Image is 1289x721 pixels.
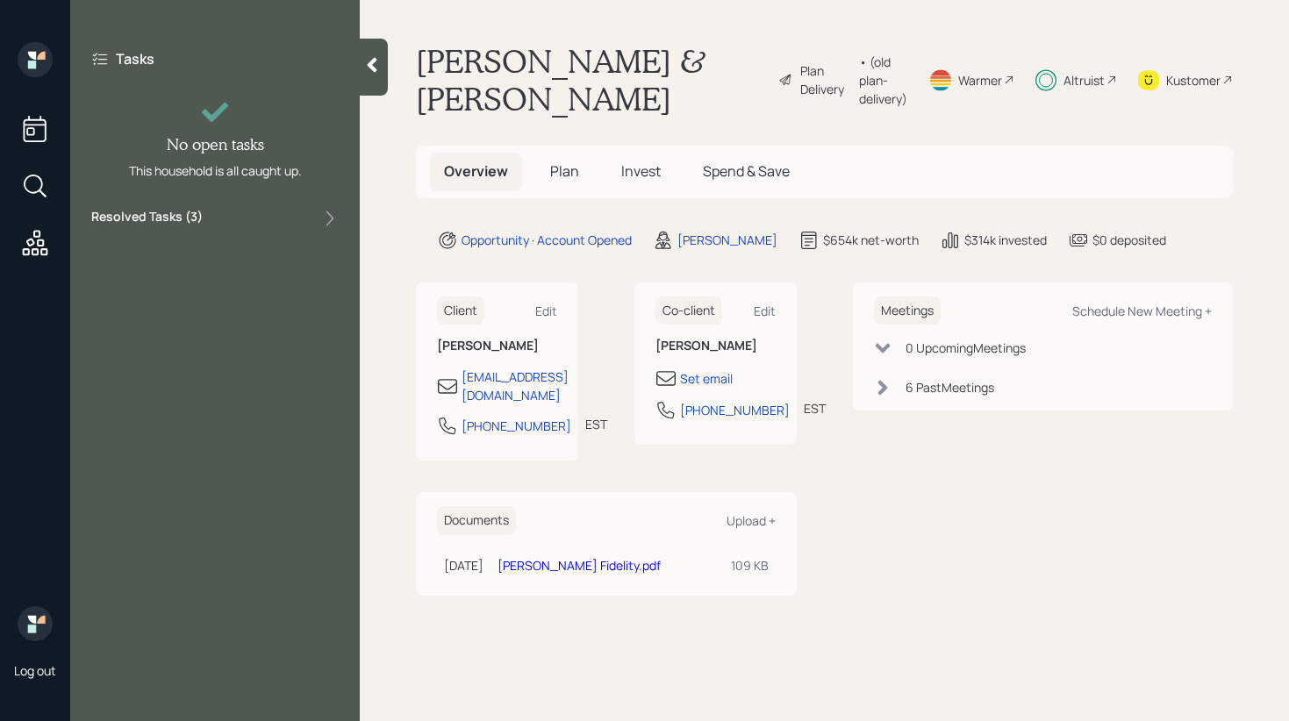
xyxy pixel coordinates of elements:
[754,303,776,319] div: Edit
[18,606,53,641] img: retirable_logo.png
[621,161,661,181] span: Invest
[703,161,790,181] span: Spend & Save
[731,556,769,575] div: 109 KB
[437,296,484,325] h6: Client
[91,208,203,229] label: Resolved Tasks ( 3 )
[964,231,1047,249] div: $314k invested
[874,296,941,325] h6: Meetings
[129,161,302,180] div: This household is all caught up.
[680,369,733,388] div: Set email
[677,231,777,249] div: [PERSON_NAME]
[444,161,508,181] span: Overview
[585,415,607,433] div: EST
[444,556,483,575] div: [DATE]
[823,231,919,249] div: $654k net-worth
[437,506,516,535] h6: Documents
[1166,71,1221,89] div: Kustomer
[655,296,722,325] h6: Co-client
[416,42,764,118] h1: [PERSON_NAME] & [PERSON_NAME]
[906,378,994,396] div: 6 Past Meeting s
[14,662,56,679] div: Log out
[462,417,571,435] div: [PHONE_NUMBER]
[680,401,790,419] div: [PHONE_NUMBER]
[958,71,1002,89] div: Warmer
[462,368,569,404] div: [EMAIL_ADDRESS][DOMAIN_NAME]
[655,339,776,353] h6: [PERSON_NAME]
[1063,71,1105,89] div: Altruist
[462,231,632,249] div: Opportunity · Account Opened
[804,399,826,418] div: EST
[1072,303,1212,319] div: Schedule New Meeting +
[167,135,264,154] h4: No open tasks
[1092,231,1166,249] div: $0 deposited
[498,557,661,574] a: [PERSON_NAME] Fidelity.pdf
[116,49,154,68] label: Tasks
[906,339,1026,357] div: 0 Upcoming Meeting s
[535,303,557,319] div: Edit
[859,53,907,108] div: • (old plan-delivery)
[727,512,776,529] div: Upload +
[800,61,850,98] div: Plan Delivery
[437,339,557,353] h6: [PERSON_NAME]
[550,161,579,181] span: Plan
